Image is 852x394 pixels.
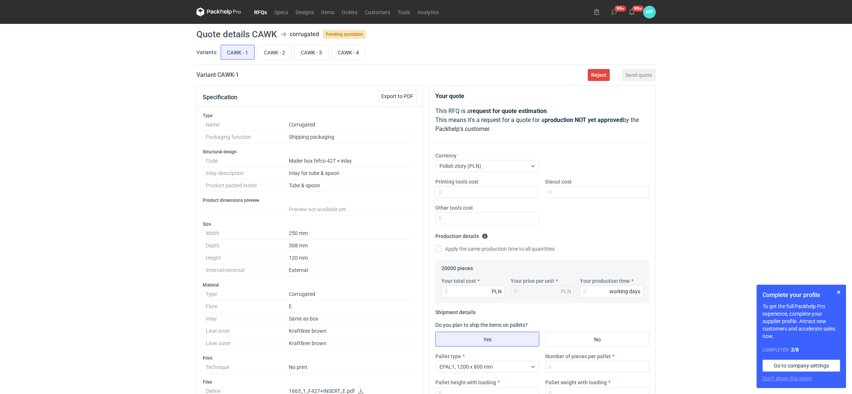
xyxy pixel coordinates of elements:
[196,49,217,56] label: Variants:
[763,291,840,300] h1: Complete your profile
[292,7,318,16] a: Designs
[203,282,417,288] h3: Material
[441,285,505,297] input: 0
[643,6,656,18] button: MP
[206,325,289,337] dt: Liner inner
[625,72,652,78] span: Send quote
[206,179,289,192] dt: Product packed inside
[338,7,361,16] a: Orders
[203,221,417,227] h3: Size
[588,69,610,81] button: Reject
[545,361,649,373] input: 0
[206,361,289,373] dt: Technique
[289,288,414,300] dd: Corrugated
[545,116,623,123] strong: production NOT yet approved
[203,355,417,361] h3: Print
[378,90,417,102] button: Export to PDF
[435,107,649,134] p: This RFQ is a . This means it's a request for a quote for a by the Packhelp's customer.
[435,212,539,224] input: 0
[206,119,289,131] dt: Name
[289,206,347,212] span: Preview not available yet.
[435,186,539,198] input: 0
[435,93,464,100] strong: Your quote
[250,7,271,16] a: RFQs
[394,7,414,16] a: Tools
[289,361,414,373] dd: No print
[271,7,292,16] a: Specs
[439,364,493,370] span: EPAL1, 1200 x 800 mm
[206,167,289,179] dt: Inlay description
[289,300,414,313] dd: E
[609,288,640,295] div: working days
[323,30,366,39] span: Pending quotation
[289,119,414,131] dd: Corrugated
[791,347,799,353] strong: 2 / 8
[203,197,417,203] h3: Product dimensions preview
[206,252,289,264] dt: Height
[289,337,414,350] dd: Kraftliner brown
[626,6,638,18] button: 99+
[435,245,555,253] label: Apply the same production time to all quantities
[203,88,237,106] button: Specification
[435,332,539,347] label: Yes
[580,277,630,285] label: Your production time
[221,45,255,60] label: CAWK - 1
[206,337,289,350] dt: Liner outer
[545,379,607,386] label: Pallet weight with loading
[435,178,479,185] label: Printing tools cost
[435,204,473,212] label: Other tools cost
[591,72,606,78] span: Reject
[331,45,365,60] label: CAWK - 4
[206,131,289,143] dt: Packaging function
[206,288,289,300] dt: Type
[545,186,649,198] input: 0
[361,7,394,16] a: Customers
[206,240,289,252] dt: Depth
[289,252,414,264] dd: 120 mm
[289,313,414,325] dd: Same as box
[435,306,476,315] legend: Shipment details
[511,277,554,285] label: Your price per unit
[289,167,414,179] dd: Inlay for tube & spoon
[643,6,656,18] div: Martyna Paroń
[381,94,413,99] span: Export to PDF
[622,69,656,81] button: Send quote
[196,71,239,79] h2: Variant CAWK - 1
[206,313,289,325] dt: Inlay
[834,288,843,297] button: Skip for now
[435,353,461,360] label: Pallet type
[289,264,414,276] dd: External
[435,230,488,239] legend: Production details
[196,7,241,16] svg: Packhelp Pro
[203,379,417,385] h3: Files
[763,375,812,382] button: Don’t show this again
[289,325,414,337] dd: Kraftliner brown
[561,288,571,295] div: PLN
[441,277,476,285] label: Your total cost
[545,353,611,360] label: Number of pieces per pallet
[206,227,289,240] dt: Width
[258,45,291,60] label: CAWK - 2
[196,30,277,39] h1: Quote details CAWK
[763,303,840,340] p: To get the full Packhelp Pro experience, complete your supplier profile. Attract new customers an...
[580,285,643,297] input: 0
[608,6,620,18] button: 99+
[203,149,417,155] h3: Structural design
[439,163,481,169] span: Polish złoty (PLN)
[492,288,502,295] div: PLN
[435,322,528,328] label: Do you plan to ship the items on pallets?
[206,155,289,167] dt: Code
[289,179,414,192] dd: Tube & spoon
[289,227,414,240] dd: 250 mm
[545,332,649,347] label: No
[318,7,338,16] a: Items
[441,262,473,271] legend: 20000 pieces
[290,30,319,39] div: corrugated
[289,240,414,252] dd: 308 mm
[203,113,417,119] h3: Type
[545,178,572,185] label: Diecut cost
[763,346,840,354] div: Completed:
[414,7,442,16] a: Analytics
[435,152,457,159] label: Currency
